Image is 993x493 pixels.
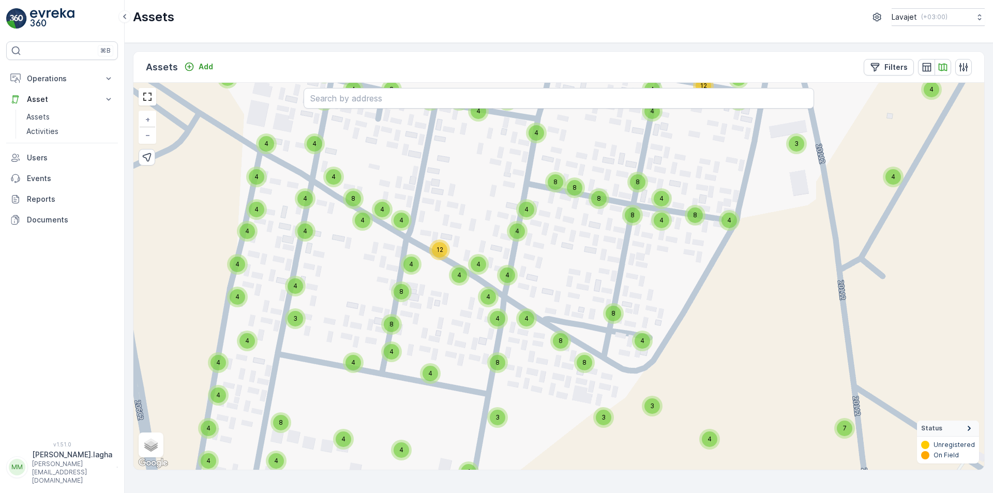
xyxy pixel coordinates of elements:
[458,461,479,482] div: 4
[26,112,50,122] p: Assets
[486,293,490,301] span: 4
[642,396,663,416] div: 3
[699,429,720,450] div: 4
[921,424,942,432] span: Status
[279,419,283,426] span: 8
[295,221,315,242] div: 4
[659,216,664,224] span: 4
[516,199,537,220] div: 4
[227,287,248,307] div: 4
[524,205,529,213] span: 4
[650,85,654,93] span: 4
[582,358,586,366] span: 8
[883,167,904,187] div: 4
[559,337,563,345] span: 8
[198,451,219,471] div: 4
[27,194,114,204] p: Reports
[929,85,934,93] span: 4
[437,246,443,253] span: 12
[468,101,489,122] div: 4
[389,320,394,328] span: 8
[6,441,118,447] span: v 1.51.0
[351,85,355,93] span: 4
[6,210,118,230] a: Documents
[727,216,731,224] span: 4
[198,418,219,439] div: 4
[515,227,519,235] span: 4
[206,424,210,432] span: 4
[574,352,595,373] div: 8
[630,211,635,219] span: 8
[237,221,258,242] div: 4
[476,260,480,268] span: 4
[351,195,355,202] span: 8
[468,254,489,275] div: 4
[312,140,317,147] span: 4
[304,133,325,154] div: 4
[642,101,663,122] div: 4
[6,189,118,210] a: Reports
[391,440,412,460] div: 4
[401,254,422,275] div: 4
[843,424,847,432] span: 7
[487,352,508,373] div: 8
[467,468,471,475] span: 4
[650,402,654,410] span: 3
[497,265,518,286] div: 4
[524,315,529,322] span: 4
[216,391,220,399] span: 4
[391,210,412,231] div: 4
[487,308,508,329] div: 4
[693,76,714,96] div: 12
[246,199,267,220] div: 4
[208,352,229,373] div: 4
[636,178,640,186] span: 8
[360,216,365,224] span: 4
[100,47,111,55] p: ⌘B
[145,130,151,139] span: −
[921,13,947,21] p: ( +03:00 )
[26,126,58,137] p: Activities
[892,12,917,22] p: Lavajet
[476,107,480,115] span: 4
[237,331,258,351] div: 4
[6,450,118,485] button: MM[PERSON_NAME].lagha[PERSON_NAME][EMAIL_ADDRESS][DOMAIN_NAME]
[495,315,500,322] span: 4
[254,173,259,181] span: 4
[235,260,239,268] span: 4
[864,59,914,76] button: Filters
[266,451,287,471] div: 4
[399,446,403,454] span: 4
[573,184,577,191] span: 8
[794,140,799,147] span: 3
[341,435,345,443] span: 4
[651,188,672,209] div: 4
[140,127,155,143] a: Zoom Out
[140,112,155,127] a: Zoom In
[564,177,585,198] div: 8
[332,173,336,181] span: 4
[659,195,664,202] span: 4
[917,421,979,437] summary: Status
[719,210,740,231] div: 4
[550,331,571,351] div: 8
[685,205,705,226] div: 8
[6,8,27,29] img: logo
[351,358,355,366] span: 4
[507,221,528,242] div: 4
[6,89,118,110] button: Asset
[27,73,97,84] p: Operations
[627,172,648,192] div: 8
[891,173,895,181] span: 4
[27,94,97,104] p: Asset
[640,337,644,345] span: 4
[136,456,170,470] a: Open this area in Google Maps (opens a new window)
[601,413,606,421] span: 3
[30,8,74,29] img: logo_light-DOdMpM7g.png
[934,441,975,449] p: Unregistered
[146,60,178,74] p: Assets
[487,407,508,428] div: 3
[140,434,162,456] a: Layers
[22,124,118,139] a: Activities
[235,293,239,301] span: 4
